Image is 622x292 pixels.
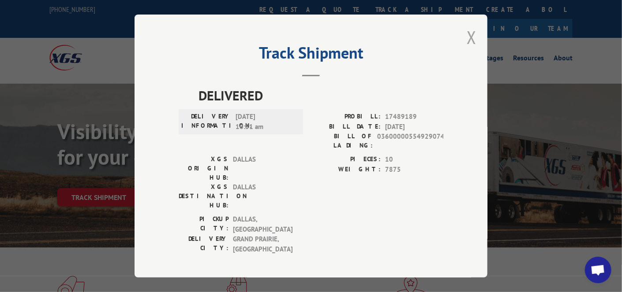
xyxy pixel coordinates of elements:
label: DELIVERY CITY: [179,234,229,254]
span: DALLAS [233,182,292,210]
span: DALLAS [233,155,292,182]
label: PIECES: [311,155,381,165]
label: BILL DATE: [311,122,381,132]
label: PROBILL: [311,112,381,122]
span: 7875 [385,165,443,175]
div: Open chat [585,257,611,283]
span: 17489189 [385,112,443,122]
label: PICKUP CITY: [179,214,229,234]
button: Close modal [467,26,476,49]
h2: Track Shipment [179,47,443,63]
span: [DATE] [385,122,443,132]
span: 10 [385,155,443,165]
span: DELIVERED [199,85,443,105]
label: XGS ORIGIN HUB: [179,155,229,182]
label: XGS DESTINATION HUB: [179,182,229,210]
span: [DATE] 10:51 am [236,112,295,132]
span: DALLAS , [GEOGRAPHIC_DATA] [233,214,292,234]
label: DELIVERY INFORMATION: [181,112,231,132]
label: WEIGHT: [311,165,381,175]
label: BILL OF LADING: [311,132,373,150]
span: 03600000554929074 [377,132,443,150]
span: GRAND PRAIRIE , [GEOGRAPHIC_DATA] [233,234,292,254]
